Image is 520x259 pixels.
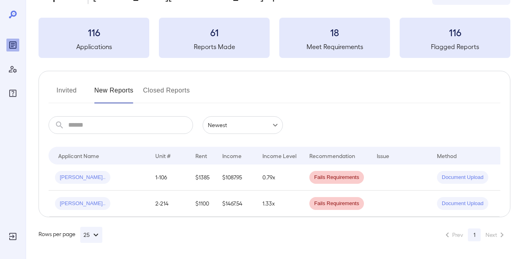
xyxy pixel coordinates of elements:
[39,18,510,58] summary: 116Applications61Reports Made18Meet Requirements116Flagged Reports
[279,26,390,39] h3: 18
[143,84,190,103] button: Closed Reports
[309,174,364,181] span: Fails Requirements
[222,151,242,160] div: Income
[80,227,102,243] button: 25
[189,191,216,217] td: $1100
[55,174,110,181] span: [PERSON_NAME]..
[439,228,510,241] nav: pagination navigation
[203,116,283,134] div: Newest
[58,151,99,160] div: Applicant Name
[468,228,481,241] button: page 1
[159,42,270,51] h5: Reports Made
[437,174,488,181] span: Document Upload
[6,63,19,76] div: Manage Users
[155,151,171,160] div: Unit #
[377,151,390,160] div: Issue
[437,200,488,208] span: Document Upload
[49,84,85,103] button: Invited
[309,200,364,208] span: Fails Requirements
[159,26,270,39] h3: 61
[189,164,216,191] td: $1385
[256,191,303,217] td: 1.33x
[39,227,102,243] div: Rows per page
[400,26,510,39] h3: 116
[262,151,297,160] div: Income Level
[149,164,189,191] td: 1-106
[256,164,303,191] td: 0.79x
[6,87,19,100] div: FAQ
[279,42,390,51] h5: Meet Requirements
[6,230,19,243] div: Log Out
[39,42,149,51] h5: Applications
[149,191,189,217] td: 2-214
[216,164,256,191] td: $1087.95
[55,200,110,208] span: [PERSON_NAME]..
[6,39,19,51] div: Reports
[39,26,149,39] h3: 116
[437,151,457,160] div: Method
[216,191,256,217] td: $1467.54
[400,42,510,51] h5: Flagged Reports
[94,84,134,103] button: New Reports
[195,151,208,160] div: Rent
[309,151,355,160] div: Recommendation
